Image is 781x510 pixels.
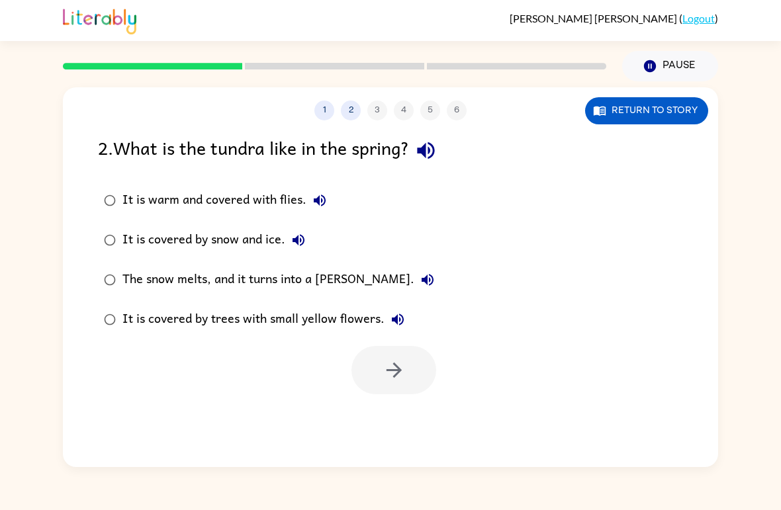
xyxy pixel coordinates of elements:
[63,5,136,34] img: Literably
[682,12,715,24] a: Logout
[122,227,312,253] div: It is covered by snow and ice.
[122,187,333,214] div: It is warm and covered with flies.
[414,267,441,293] button: The snow melts, and it turns into a [PERSON_NAME].
[306,187,333,214] button: It is warm and covered with flies.
[98,134,683,167] div: 2 . What is the tundra like in the spring?
[585,97,708,124] button: Return to story
[285,227,312,253] button: It is covered by snow and ice.
[122,267,441,293] div: The snow melts, and it turns into a [PERSON_NAME].
[622,51,718,81] button: Pause
[341,101,361,120] button: 2
[122,306,411,333] div: It is covered by trees with small yellow flowers.
[510,12,718,24] div: ( )
[385,306,411,333] button: It is covered by trees with small yellow flowers.
[510,12,679,24] span: [PERSON_NAME] [PERSON_NAME]
[314,101,334,120] button: 1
